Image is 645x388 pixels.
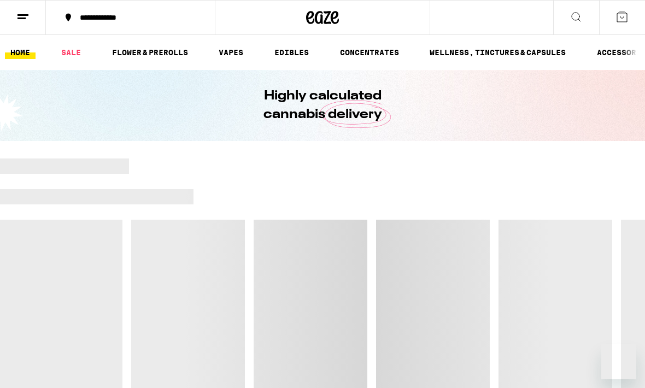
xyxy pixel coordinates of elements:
a: VAPES [213,46,249,59]
a: HOME [5,46,36,59]
a: EDIBLES [269,46,314,59]
a: WELLNESS, TINCTURES & CAPSULES [424,46,571,59]
a: SALE [56,46,86,59]
a: CONCENTRATES [335,46,404,59]
a: FLOWER & PREROLLS [107,46,193,59]
iframe: Button to launch messaging window [601,344,636,379]
h1: Highly calculated cannabis delivery [232,87,413,124]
